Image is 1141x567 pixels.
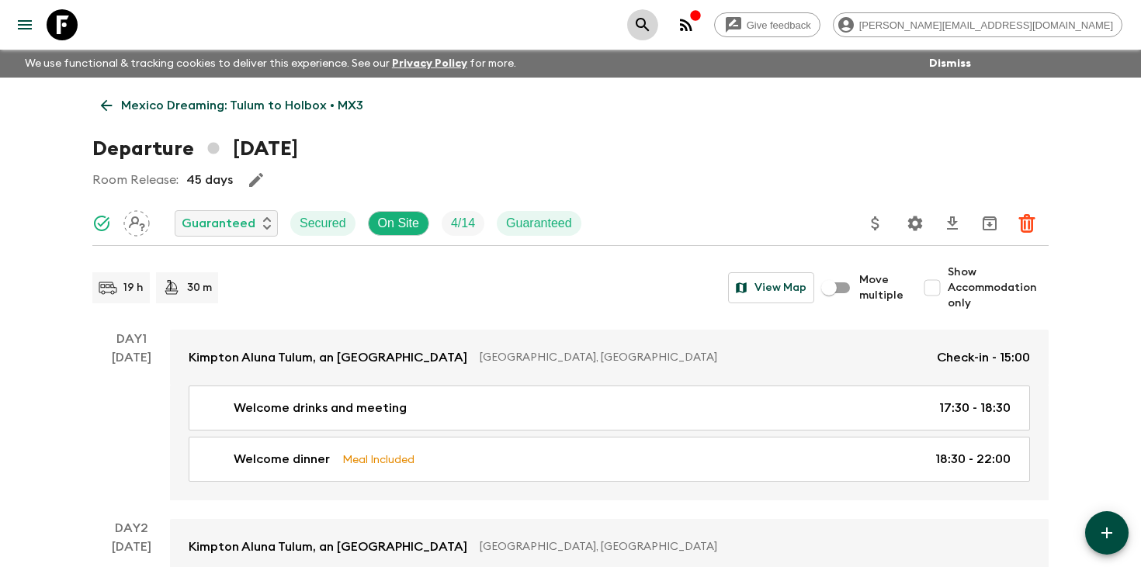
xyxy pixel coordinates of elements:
[112,348,151,500] div: [DATE]
[714,12,820,37] a: Give feedback
[342,451,414,468] p: Meal Included
[935,450,1011,468] p: 18:30 - 22:00
[451,214,475,233] p: 4 / 14
[92,171,179,189] p: Room Release:
[480,350,924,365] p: [GEOGRAPHIC_DATA], [GEOGRAPHIC_DATA]
[627,9,658,40] button: search adventures
[480,539,1018,555] p: [GEOGRAPHIC_DATA], [GEOGRAPHIC_DATA]
[121,96,363,115] p: Mexico Dreaming: Tulum to Holbox • MX3
[189,348,467,367] p: Kimpton Aluna Tulum, an [GEOGRAPHIC_DATA]
[92,90,372,121] a: Mexico Dreaming: Tulum to Holbox • MX3
[186,171,233,189] p: 45 days
[948,264,1049,311] span: Show Accommodation only
[900,208,931,239] button: Settings
[833,12,1122,37] div: [PERSON_NAME][EMAIL_ADDRESS][DOMAIN_NAME]
[234,450,330,468] p: Welcome dinner
[939,399,1011,417] p: 17:30 - 18:30
[189,385,1030,430] a: Welcome drinks and meeting17:30 - 18:30
[189,437,1030,482] a: Welcome dinnerMeal Included18:30 - 22:00
[860,208,891,239] button: Update Price, Early Bird Discount and Costs
[506,214,572,233] p: Guaranteed
[300,214,346,233] p: Secured
[123,215,150,227] span: Assign pack leader
[92,214,111,233] svg: Synced Successfully
[290,211,355,236] div: Secured
[728,272,814,303] button: View Map
[189,538,467,556] p: Kimpton Aluna Tulum, an [GEOGRAPHIC_DATA]
[123,280,144,296] p: 19 h
[234,399,407,417] p: Welcome drinks and meeting
[368,211,429,236] div: On Site
[19,50,522,78] p: We use functional & tracking cookies to deliver this experience. See our for more.
[92,133,298,164] h1: Departure [DATE]
[738,19,820,31] span: Give feedback
[187,280,212,296] p: 30 m
[378,214,419,233] p: On Site
[974,208,1005,239] button: Archive (Completed, Cancelled or Unsynced Departures only)
[1011,208,1042,239] button: Delete
[392,58,467,69] a: Privacy Policy
[92,519,170,538] p: Day 2
[182,214,255,233] p: Guaranteed
[170,330,1049,385] a: Kimpton Aluna Tulum, an [GEOGRAPHIC_DATA][GEOGRAPHIC_DATA], [GEOGRAPHIC_DATA]Check-in - 15:00
[937,348,1030,367] p: Check-in - 15:00
[937,208,968,239] button: Download CSV
[92,330,170,348] p: Day 1
[442,211,484,236] div: Trip Fill
[859,272,904,303] span: Move multiple
[851,19,1122,31] span: [PERSON_NAME][EMAIL_ADDRESS][DOMAIN_NAME]
[9,9,40,40] button: menu
[925,53,975,74] button: Dismiss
